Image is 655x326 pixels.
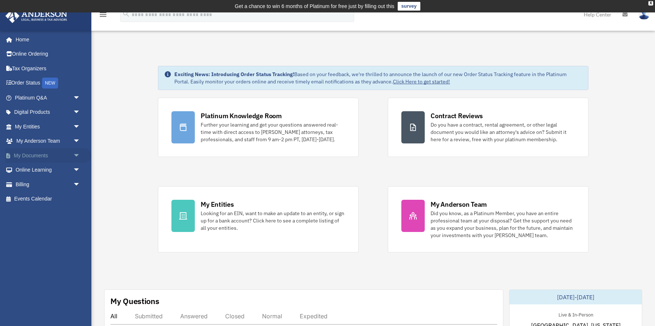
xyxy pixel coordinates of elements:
div: Contract Reviews [431,111,483,120]
a: Click Here to get started! [393,78,450,85]
a: Billingarrow_drop_down [5,177,91,192]
span: arrow_drop_down [73,177,88,192]
a: Digital Productsarrow_drop_down [5,105,91,120]
img: Anderson Advisors Platinum Portal [3,9,69,23]
div: Further your learning and get your questions answered real-time with direct access to [PERSON_NAM... [201,121,345,143]
i: search [122,10,130,18]
div: My Questions [110,296,159,307]
a: My Entities Looking for an EIN, want to make an update to an entity, or sign up for a bank accoun... [158,186,359,252]
div: My Entities [201,200,234,209]
a: Home [5,32,88,47]
div: [DATE]-[DATE] [510,290,642,304]
a: Online Ordering [5,47,91,61]
div: Looking for an EIN, want to make an update to an entity, or sign up for a bank account? Click her... [201,210,345,232]
div: All [110,312,117,320]
div: My Anderson Team [431,200,487,209]
a: My Entitiesarrow_drop_down [5,119,91,134]
div: Normal [262,312,282,320]
div: Based on your feedback, we're thrilled to announce the launch of our new Order Status Tracking fe... [174,71,582,85]
div: Submitted [135,312,163,320]
div: NEW [42,78,58,89]
a: Platinum Q&Aarrow_drop_down [5,90,91,105]
a: Tax Organizers [5,61,91,76]
a: Online Learningarrow_drop_down [5,163,91,177]
a: menu [99,13,107,19]
div: Closed [225,312,245,320]
span: arrow_drop_down [73,134,88,149]
div: Did you know, as a Platinum Member, you have an entire professional team at your disposal? Get th... [431,210,575,239]
a: survey [398,2,420,11]
a: Platinum Knowledge Room Further your learning and get your questions answered real-time with dire... [158,98,359,157]
a: My Documentsarrow_drop_down [5,148,91,163]
span: arrow_drop_down [73,105,88,120]
i: menu [99,10,107,19]
strong: Exciting News: Introducing Order Status Tracking! [174,71,294,78]
span: arrow_drop_down [73,90,88,105]
span: arrow_drop_down [73,163,88,178]
div: Live & In-Person [553,310,599,318]
a: Contract Reviews Do you have a contract, rental agreement, or other legal document you would like... [388,98,588,157]
a: My Anderson Teamarrow_drop_down [5,134,91,149]
span: arrow_drop_down [73,119,88,134]
a: Events Calendar [5,192,91,206]
img: User Pic [639,9,650,20]
span: arrow_drop_down [73,148,88,163]
div: Do you have a contract, rental agreement, or other legal document you would like an attorney's ad... [431,121,575,143]
a: Order StatusNEW [5,76,91,91]
div: Expedited [300,312,327,320]
div: Get a chance to win 6 months of Platinum for free just by filling out this [235,2,394,11]
a: My Anderson Team Did you know, as a Platinum Member, you have an entire professional team at your... [388,186,588,252]
div: close [648,1,653,5]
div: Platinum Knowledge Room [201,111,282,120]
div: Answered [180,312,208,320]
